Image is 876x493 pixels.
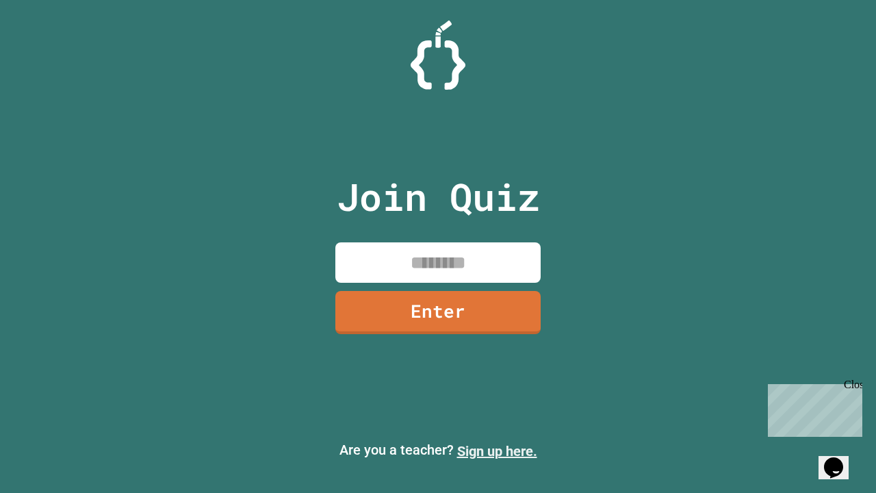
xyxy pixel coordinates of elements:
img: Logo.svg [411,21,465,90]
p: Join Quiz [337,168,540,225]
a: Sign up here. [457,443,537,459]
iframe: chat widget [819,438,862,479]
iframe: chat widget [762,379,862,437]
p: Are you a teacher? [11,440,865,462]
a: Enter [335,291,541,334]
div: Chat with us now!Close [5,5,94,87]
